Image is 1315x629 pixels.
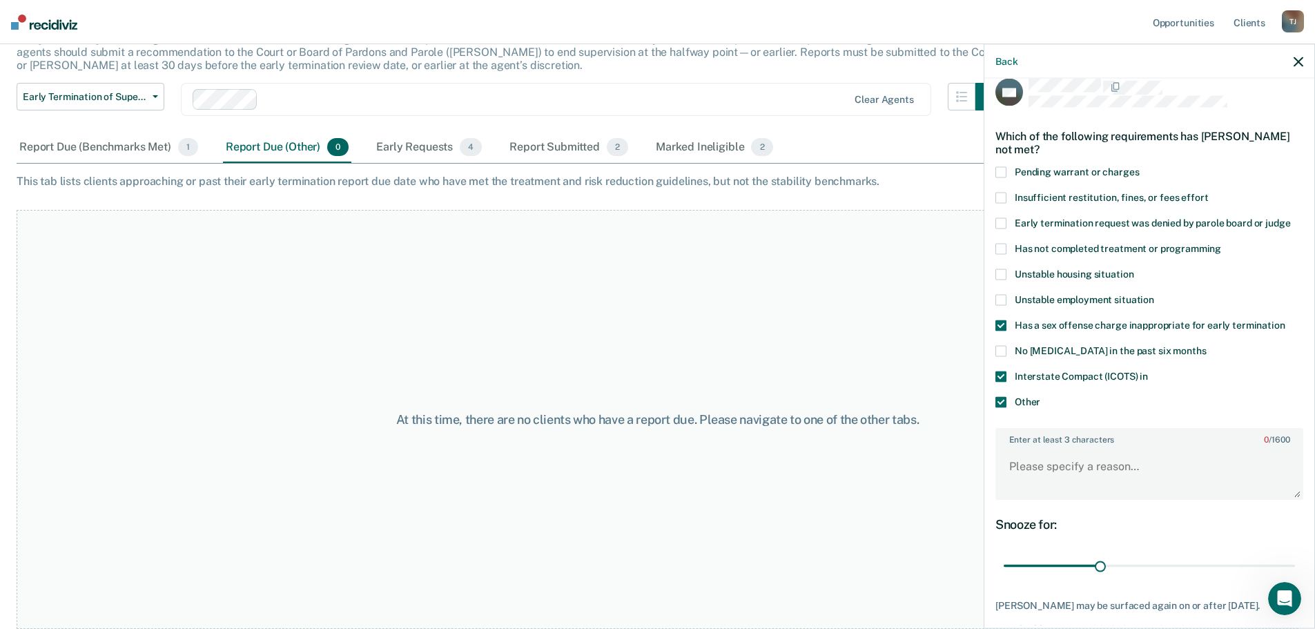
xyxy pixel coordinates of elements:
span: Unstable employment situation [1015,294,1154,305]
span: 2 [751,138,772,156]
div: Report Due (Other) [223,133,351,163]
p: The [US_STATE] Sentencing Commission’s 2025 Adult Sentencing, Release, & Supervision Guidelines e... [17,32,999,72]
iframe: Intercom live chat [1268,582,1301,615]
div: Report Due (Benchmarks Met) [17,133,201,163]
span: Other [1015,396,1040,407]
div: Snooze for: [995,516,1303,532]
div: Marked Ineligible [653,133,776,163]
div: Which of the following requirements has [PERSON_NAME] not met? [995,118,1303,166]
div: At this time, there are no clients who have a report due. Please navigate to one of the other tabs. [338,412,978,427]
img: Recidiviz [11,14,77,30]
div: [PERSON_NAME] may be surfaced again on or after [DATE]. [995,600,1303,612]
div: T J [1282,10,1304,32]
span: 1 [178,138,198,156]
div: Report Submitted [507,133,631,163]
span: Unstable housing situation [1015,269,1133,280]
label: Enter at least 3 characters [997,429,1302,445]
span: Interstate Compact (ICOTS) in [1015,371,1148,382]
div: Clear agents [855,94,913,106]
div: Early Requests [373,133,485,163]
span: Has not completed treatment or programming [1015,243,1221,254]
span: 2 [607,138,628,156]
span: 4 [460,138,482,156]
span: Has a sex offense charge inappropriate for early termination [1015,320,1285,331]
span: / 1600 [1264,435,1289,445]
div: This tab lists clients approaching or past their early termination report due date who have met t... [17,175,1298,188]
span: Pending warrant or charges [1015,166,1139,177]
span: No [MEDICAL_DATA] in the past six months [1015,345,1206,356]
span: Early Termination of Supervision [23,91,147,103]
button: Back [995,55,1017,67]
span: 0 [1264,435,1269,445]
span: Insufficient restitution, fines, or fees effort [1015,192,1208,203]
span: Early termination request was denied by parole board or judge [1015,217,1290,229]
span: 0 [327,138,349,156]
